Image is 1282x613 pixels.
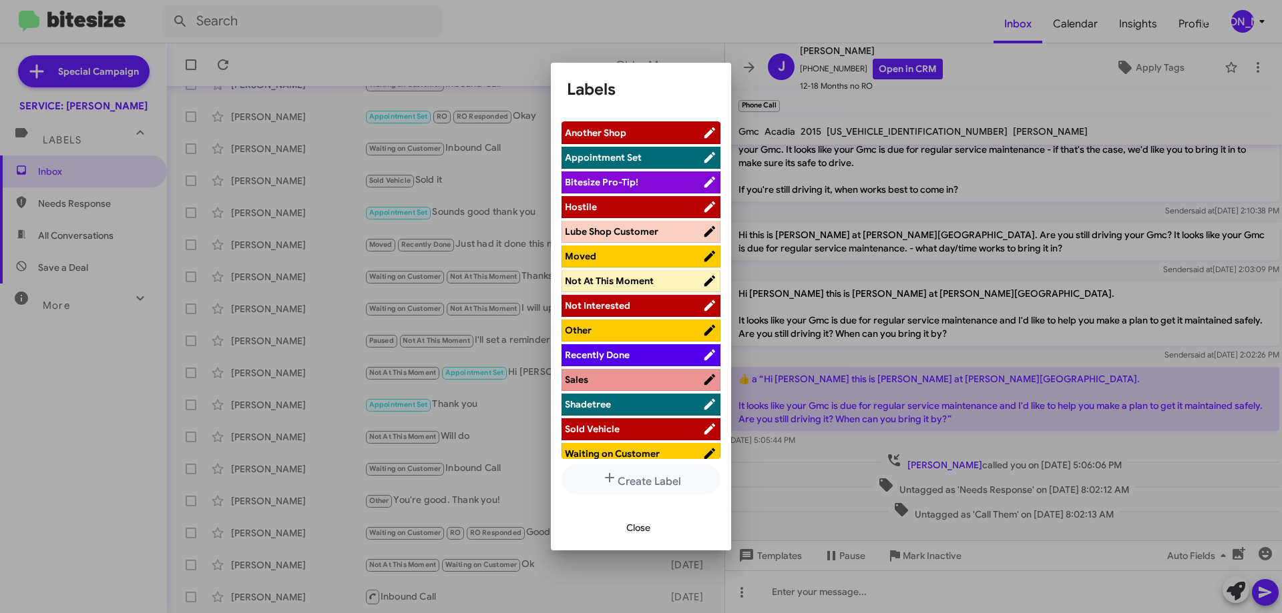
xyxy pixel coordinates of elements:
[565,398,611,410] span: Shadetree
[565,448,660,460] span: Waiting on Customer
[565,201,597,213] span: Hostile
[565,151,642,163] span: Appointment Set
[565,176,638,188] span: Bitesize Pro-Tip!
[565,299,630,312] span: Not Interested
[565,275,654,287] span: Not At This Moment
[565,374,588,386] span: Sales
[616,516,661,540] button: Close
[567,79,715,100] h1: Labels
[562,464,720,494] button: Create Label
[565,127,626,139] span: Another Shop
[565,324,592,336] span: Other
[565,250,596,262] span: Moved
[565,349,630,361] span: Recently Done
[565,423,620,435] span: Sold Vehicle
[565,225,658,237] span: Lube Shop Customer
[626,516,650,540] span: Close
